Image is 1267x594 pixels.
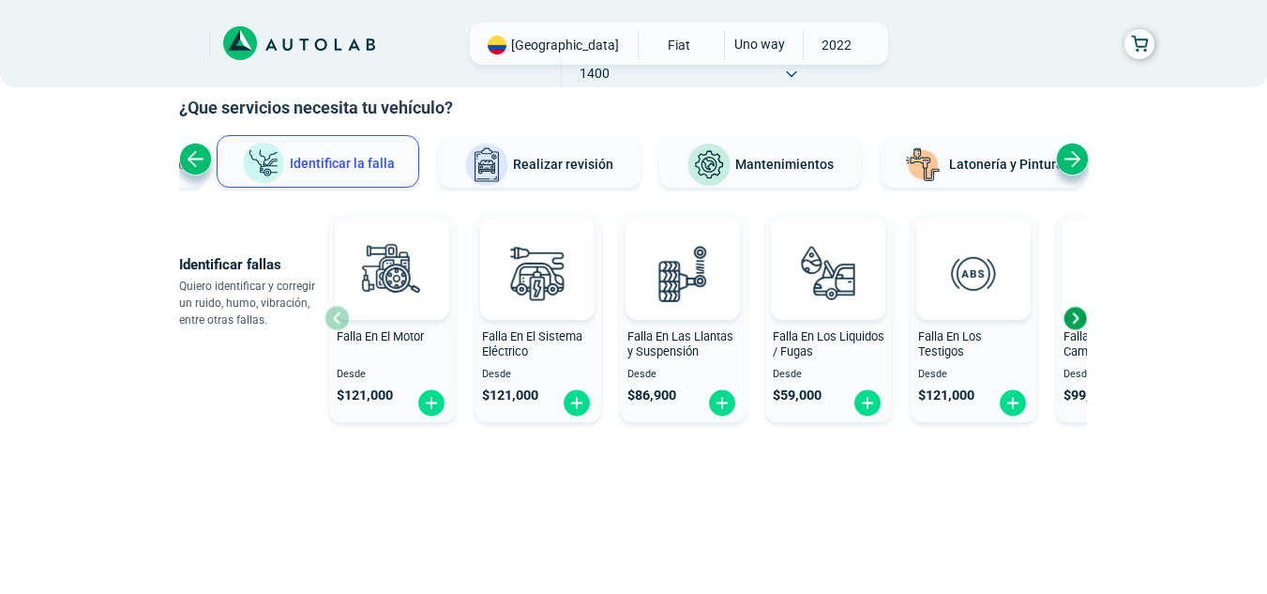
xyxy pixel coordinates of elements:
[765,214,892,422] button: Falla En Los Liquidos / Fugas Desde $59,000
[290,155,395,170] span: Identificar la falla
[364,222,420,279] img: AD0BCuuxAAAAAElFTkSuQmCC
[475,214,601,422] button: Falla En El Sistema Eléctrico Desde $121,000
[511,36,619,54] span: [GEOGRAPHIC_DATA]
[1056,143,1089,175] div: Next slide
[646,31,713,59] span: FIAT
[482,329,582,359] span: Falla En El Sistema Eléctrico
[179,96,1089,120] h2: ¿Que servicios necesita tu vehículo?
[562,59,628,87] span: 1400
[655,222,711,279] img: AD0BCuuxAAAAAElFTkSuQmCC
[627,388,676,404] span: $ 86,900
[932,232,1015,314] img: diagnostic_diagnostic_abs-v3.svg
[337,369,448,381] span: Desde
[881,135,1083,188] button: Latonería y Pintura
[998,388,1028,418] img: fi_plus-circle2.svg
[686,143,732,188] img: Mantenimientos
[179,251,324,278] p: Identificar fallas
[725,31,792,57] span: UNO WAY
[804,31,870,59] span: 2022
[900,143,945,188] img: Latonería y Pintura
[562,388,592,418] img: fi_plus-circle2.svg
[773,329,884,359] span: Falla En Los Liquidos / Fugas
[800,222,856,279] img: AD0BCuuxAAAAAElFTkSuQmCC
[464,143,509,188] img: Realizar revisión
[337,329,424,343] span: Falla En El Motor
[627,369,739,381] span: Desde
[351,232,433,314] img: diagnostic_engine-v3.svg
[438,135,641,188] button: Realizar revisión
[918,329,982,359] span: Falla En Los Testigos
[773,369,884,381] span: Desde
[217,135,419,188] button: Identificar la falla
[707,388,737,418] img: fi_plus-circle2.svg
[241,142,286,186] img: Identificar la falla
[337,388,393,404] span: $ 121,000
[945,222,1002,279] img: AD0BCuuxAAAAAElFTkSuQmCC
[1063,388,1112,404] span: $ 99,000
[488,36,506,54] img: Flag of COLOMBIA
[852,388,882,418] img: fi_plus-circle2.svg
[641,232,724,314] img: diagnostic_suspension-v3.svg
[482,369,594,381] span: Desde
[773,388,822,404] span: $ 59,000
[496,232,579,314] img: diagnostic_bombilla-v3.svg
[1078,232,1160,314] img: diagnostic_caja-de-cambios-v3.svg
[1056,214,1183,422] button: Falla En La Caja de Cambio Desde $99,000
[1063,369,1175,381] span: Desde
[620,214,747,422] button: Falla En Las Llantas y Suspensión Desde $86,900
[627,329,733,359] span: Falla En Las Llantas y Suspensión
[1061,304,1089,332] div: Next slide
[509,222,566,279] img: AD0BCuuxAAAAAElFTkSuQmCC
[911,214,1037,422] button: Falla En Los Testigos Desde $121,000
[329,214,456,422] button: Falla En El Motor Desde $121,000
[918,388,974,404] span: $ 121,000
[659,135,862,188] button: Mantenimientos
[513,157,613,172] span: Realizar revisión
[179,278,324,328] p: Quiero identificar y corregir un ruido, humo, vibración, entre otras fallas.
[949,157,1063,172] span: Latonería y Pintura
[179,143,212,175] div: Previous slide
[735,157,834,172] span: Mantenimientos
[416,388,446,418] img: fi_plus-circle2.svg
[787,232,869,314] img: diagnostic_gota-de-sangre-v3.svg
[1063,329,1163,359] span: Falla En La Caja de Cambio
[482,388,538,404] span: $ 121,000
[918,369,1030,381] span: Desde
